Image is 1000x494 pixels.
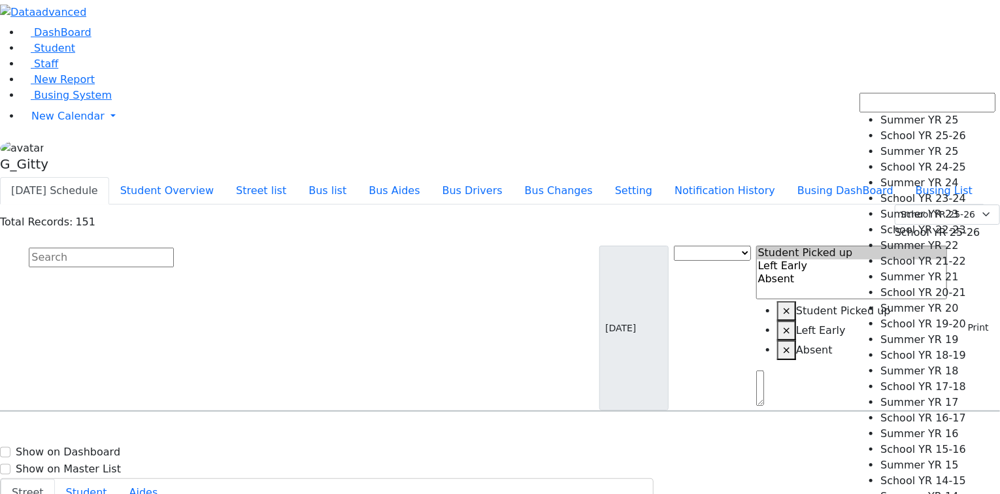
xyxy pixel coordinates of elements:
span: DashBoard [34,26,92,39]
li: Summer YR 23 [880,206,995,222]
li: Summer YR 17 [880,395,995,410]
label: Show on Dashboard [16,444,120,460]
a: Staff [21,58,58,70]
li: School YR 15-16 [880,442,995,457]
li: School YR 14-15 [880,473,995,489]
button: Bus list [297,177,358,205]
span: × [782,305,791,317]
button: Bus Aides [358,177,431,205]
a: Busing System [21,89,112,101]
li: Summer YR 22 [880,238,995,254]
span: × [782,324,791,337]
li: School YR 22-23 [880,222,995,238]
li: Summer YR 25 [880,112,995,128]
li: School YR 17-18 [880,379,995,395]
button: Remove item [777,321,796,340]
li: School YR 24-25 [880,159,995,175]
li: School YR 21-22 [880,254,995,269]
li: Summer YR 20 [880,301,995,316]
span: Student Picked up [796,305,891,317]
li: Summer YR 25 [880,144,995,159]
li: Left Early [777,321,948,340]
span: 151 [75,216,95,228]
span: × [782,344,791,356]
input: Search [29,248,174,267]
span: Busing System [34,89,112,101]
span: Staff [34,58,58,70]
option: Absent [757,272,947,286]
li: Summer YR 16 [880,426,995,442]
li: School YR 18-19 [880,348,995,363]
a: DashBoard [21,26,92,39]
button: Bus Changes [514,177,604,205]
span: New Report [34,73,95,86]
li: Summer YR 15 [880,457,995,473]
option: Left Early [757,259,947,272]
button: Notification History [663,177,786,205]
span: Left Early [796,324,846,337]
li: School YR 23-24 [880,191,995,206]
button: Busing DashBoard [786,177,905,205]
button: Remove item [777,340,796,360]
a: New Report [21,73,95,86]
option: Student Picked up [757,246,947,259]
li: Summer YR 24 [880,175,995,191]
li: School YR 25-26 [880,128,995,144]
li: School YR 20-21 [880,285,995,301]
button: Remove item [777,301,796,321]
input: Search [859,93,995,112]
span: Absent [796,344,833,356]
li: School YR 16-17 [880,410,995,426]
li: Student Picked up [777,301,948,321]
a: New Calendar [21,103,1000,129]
button: Street list [225,177,297,205]
a: Student [21,42,75,54]
button: Bus Drivers [431,177,514,205]
li: Summer YR 18 [880,363,995,379]
li: Absent [777,340,948,360]
label: Show on Master List [16,461,121,477]
li: Summer YR 19 [880,332,995,348]
button: Setting [604,177,663,205]
li: Summer YR 21 [880,269,995,285]
button: Student Overview [109,177,225,205]
li: School YR 19-20 [880,316,995,332]
textarea: Search [756,370,764,406]
span: Student [34,42,75,54]
span: New Calendar [31,110,105,122]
